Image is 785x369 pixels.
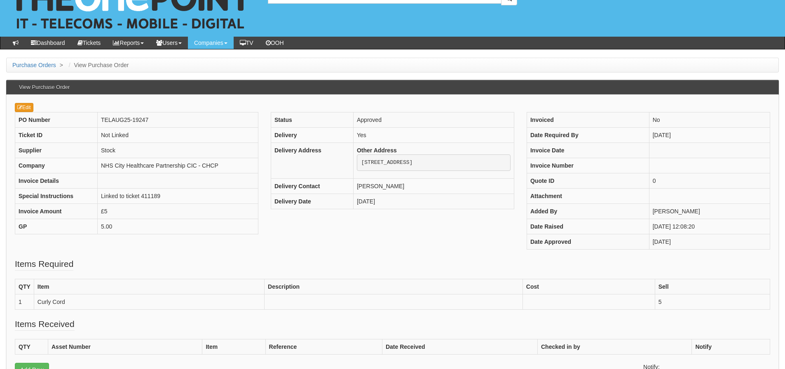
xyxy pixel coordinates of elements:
li: View Purchase Order [67,61,129,69]
th: Date Raised [527,219,649,234]
td: [DATE] [649,234,770,250]
td: TELAUG25-19247 [98,112,258,128]
th: Asset Number [48,339,202,355]
a: Companies [188,37,234,49]
td: 0 [649,173,770,189]
pre: [STREET_ADDRESS] [357,154,511,171]
td: Curly Cord [34,294,264,310]
td: £5 [98,204,258,219]
th: GP [15,219,98,234]
td: Approved [353,112,514,128]
td: 1 [15,294,34,310]
th: Checked in by [537,339,691,355]
th: Date Required By [527,128,649,143]
th: Date Received [382,339,537,355]
h3: View Purchase Order [15,80,74,94]
td: 5 [655,294,770,310]
th: Attachment [527,189,649,204]
th: QTY [15,339,48,355]
th: Item [202,339,265,355]
td: Not Linked [98,128,258,143]
td: [PERSON_NAME] [353,178,514,194]
td: [DATE] 12:08:20 [649,219,770,234]
th: Delivery Address [271,143,353,179]
th: Notify [692,339,770,355]
a: TV [234,37,260,49]
th: Description [265,279,523,294]
th: Added By [527,204,649,219]
th: Reference [265,339,382,355]
a: Tickets [71,37,107,49]
th: Invoice Number [527,158,649,173]
th: Delivery [271,128,353,143]
span: > [58,62,65,68]
td: [PERSON_NAME] [649,204,770,219]
a: Reports [107,37,150,49]
th: Invoice Date [527,143,649,158]
a: Edit [15,103,33,112]
a: Dashboard [25,37,71,49]
td: No [649,112,770,128]
td: 5.00 [98,219,258,234]
b: Other Address [357,147,397,154]
th: PO Number [15,112,98,128]
th: Delivery Date [271,194,353,209]
td: [DATE] [649,128,770,143]
th: Ticket ID [15,128,98,143]
th: Delivery Contact [271,178,353,194]
th: Status [271,112,353,128]
th: Quote ID [527,173,649,189]
td: Yes [353,128,514,143]
a: OOH [260,37,290,49]
a: Purchase Orders [12,62,56,68]
th: Special Instructions [15,189,98,204]
th: Item [34,279,264,294]
th: Invoice Details [15,173,98,189]
td: NHS City Healthcare Partnership CIC - CHCP [98,158,258,173]
legend: Items Received [15,318,75,331]
th: Invoiced [527,112,649,128]
legend: Items Required [15,258,73,271]
td: Linked to ticket 411189 [98,189,258,204]
th: Sell [655,279,770,294]
th: QTY [15,279,34,294]
th: Invoice Amount [15,204,98,219]
a: Users [150,37,188,49]
th: Date Approved [527,234,649,250]
th: Cost [523,279,655,294]
td: Stock [98,143,258,158]
td: [DATE] [353,194,514,209]
th: Supplier [15,143,98,158]
th: Company [15,158,98,173]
